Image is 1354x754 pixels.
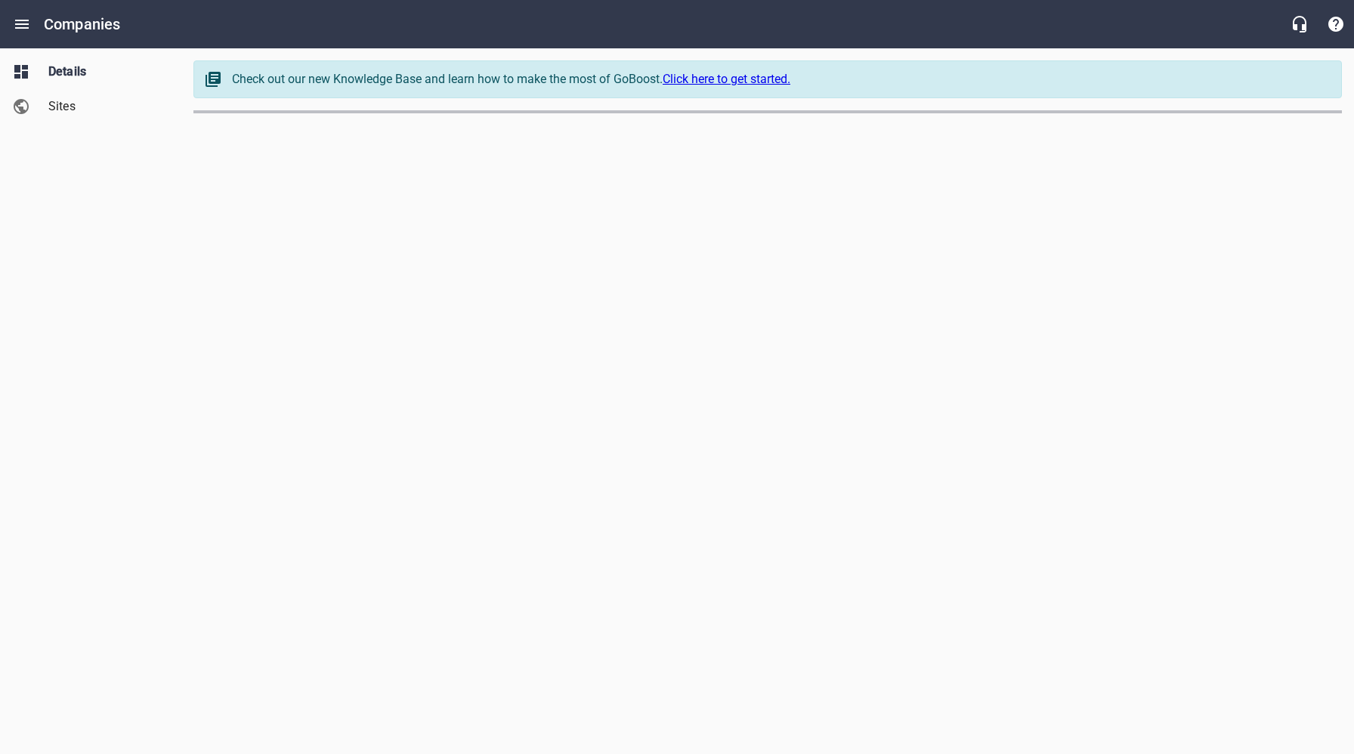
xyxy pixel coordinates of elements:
[663,72,790,86] a: Click here to get started.
[4,6,40,42] button: Open drawer
[44,12,120,36] h6: Companies
[48,63,163,81] span: Details
[1318,6,1354,42] button: Support Portal
[48,97,163,116] span: Sites
[232,70,1326,88] div: Check out our new Knowledge Base and learn how to make the most of GoBoost.
[1281,6,1318,42] button: Live Chat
